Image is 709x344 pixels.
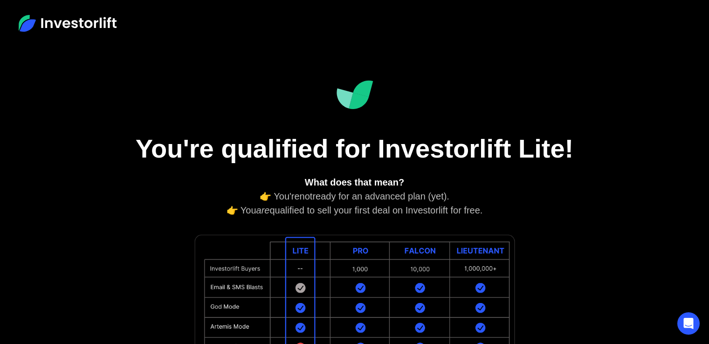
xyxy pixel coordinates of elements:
[122,133,588,164] h1: You're qualified for Investorlift Lite!
[154,175,555,217] div: 👉 You're ready for an advanced plan (yet). 👉 You qualified to sell your first deal on Investorlif...
[300,191,313,201] em: not
[256,205,270,215] em: are
[677,312,700,335] div: Open Intercom Messenger
[305,177,404,187] strong: What does that mean?
[336,80,373,110] img: Investorlift Dashboard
